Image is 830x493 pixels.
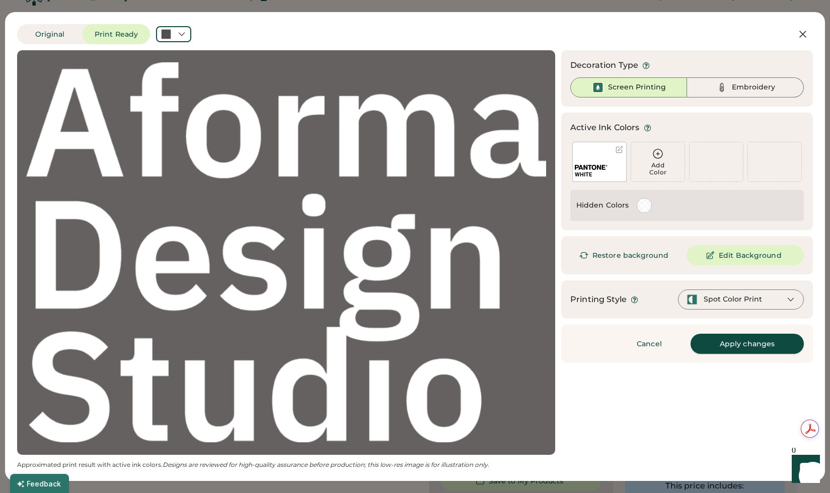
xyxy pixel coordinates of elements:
[687,245,804,265] button: Edit Background
[691,334,804,354] button: Apply changes
[17,24,83,44] button: Original
[570,59,638,71] div: Decoration Type
[576,201,629,211] div: Hidden Colors
[575,165,608,170] img: 1024px-Pantone_logo.svg.png
[782,448,825,491] iframe: Front Chat
[575,171,624,178] div: WHITE
[614,334,685,354] button: Cancel
[570,245,681,265] button: Restore background
[592,81,604,93] img: Ink%20-%20Selected.svg
[631,162,685,176] div: Add Color
[687,294,698,305] img: spot-color-green.svg
[608,82,666,92] div: Screen Printing
[17,461,555,469] div: Approximated print result with active ink colors.
[83,24,150,44] button: Print Ready
[732,82,775,92] div: Embroidery
[163,461,489,468] em: Designs are reviewed for high-quality assurance before production; this low-res image is for illu...
[570,122,640,134] div: Active Ink Colors
[704,294,762,305] div: Spot Color Print
[570,293,627,306] div: Printing Style
[716,81,728,93] img: Thread%20-%20Unselected.svg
